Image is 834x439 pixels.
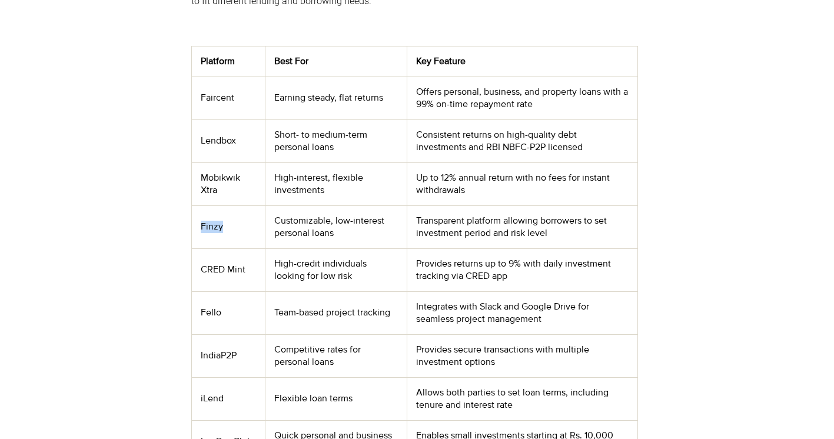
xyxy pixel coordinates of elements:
td: Fello [191,291,265,334]
td: CRED Mint [191,248,265,291]
td: Allows both parties to set loan terms, including tenure and interest rate [407,377,637,420]
td: Competitive rates for personal loans [265,334,407,377]
td: Lendbox [191,119,265,162]
th: Best For [265,46,407,77]
td: IndiaP2P [191,334,265,377]
th: Platform [191,46,265,77]
td: High-interest, flexible investments [265,162,407,205]
td: Transparent platform allowing borrowers to set investment period and risk level [407,205,637,248]
td: Mobikwik Xtra [191,162,265,205]
td: Faircent [191,77,265,119]
td: High-credit individuals looking for low risk [265,248,407,291]
td: Integrates with Slack and Google Drive for seamless project management [407,291,637,334]
td: Earning steady, flat returns [265,77,407,119]
td: Consistent returns on high-quality debt investments and RBI NBFC-P2P licensed [407,119,637,162]
td: Provides returns up to 9% with daily investment tracking via CRED app [407,248,637,291]
td: Up to 12% annual return with no fees for instant withdrawals [407,162,637,205]
th: Key Feature [407,46,637,77]
td: iLend [191,377,265,420]
td: Finzy [191,205,265,248]
td: Offers personal, business, and property loans with a 99% on-time repayment rate [407,77,637,119]
td: Customizable, low-interest personal loans [265,205,407,248]
td: Team-based project tracking [265,291,407,334]
td: Provides secure transactions with multiple investment options [407,334,637,377]
td: Flexible loan terms [265,377,407,420]
td: Short- to medium-term personal loans [265,119,407,162]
